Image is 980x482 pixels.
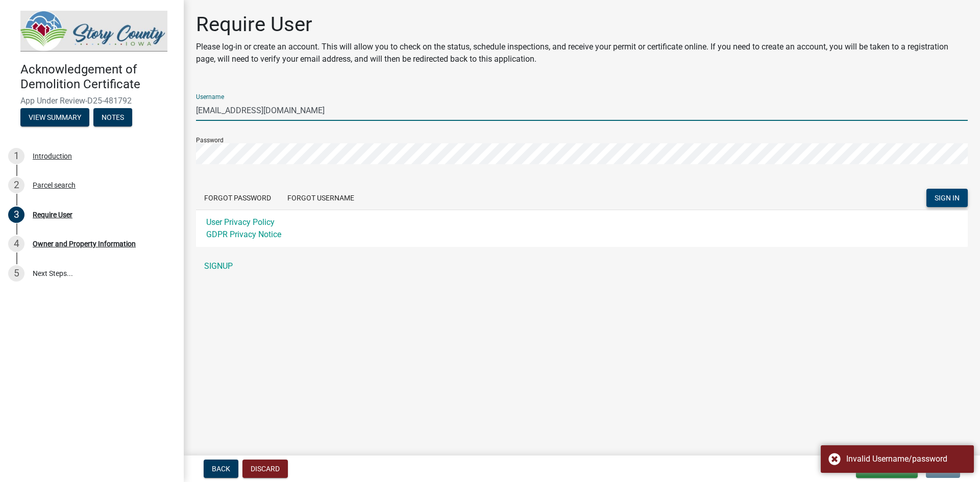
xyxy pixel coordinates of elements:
div: 2 [8,177,24,193]
div: Require User [33,211,72,218]
a: GDPR Privacy Notice [206,230,281,239]
h1: Require User [196,12,968,37]
div: 3 [8,207,24,223]
button: View Summary [20,108,89,126]
p: Please log-in or create an account. This will allow you to check on the status, schedule inspecti... [196,41,968,65]
button: SIGN IN [926,189,968,207]
div: Introduction [33,153,72,160]
button: Forgot Password [196,189,279,207]
button: Discard [242,460,288,478]
div: 4 [8,236,24,252]
div: Parcel search [33,182,76,189]
span: Back [212,465,230,473]
a: SIGNUP [196,256,968,276]
wm-modal-confirm: Notes [93,114,132,122]
div: 5 [8,265,24,282]
div: 1 [8,148,24,164]
h4: Acknowledgement of Demolition Certificate [20,62,176,92]
span: SIGN IN [935,194,960,202]
div: Owner and Property Information [33,240,136,247]
img: Story County, Iowa [20,11,167,52]
a: User Privacy Policy [206,217,275,227]
wm-modal-confirm: Summary [20,114,89,122]
button: Forgot Username [279,189,362,207]
button: Notes [93,108,132,126]
span: App Under Review-D25-481792 [20,96,163,106]
div: Invalid Username/password [846,453,966,465]
button: Back [204,460,238,478]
